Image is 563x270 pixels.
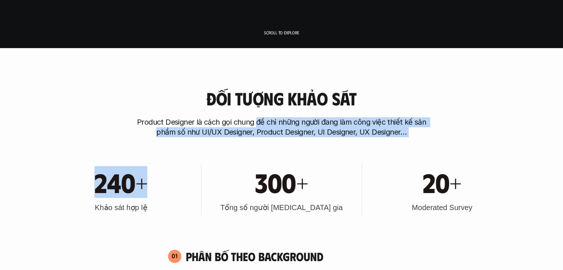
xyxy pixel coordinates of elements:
[186,249,395,263] h4: Phân bố theo background
[206,89,356,108] h3: Đối tượng khảo sát
[412,202,472,213] h3: Moderated Survey
[255,166,308,198] h1: 300+
[95,202,147,213] h3: Khảo sát hợp lệ
[220,202,343,213] h3: Tổng số người [MEDICAL_DATA] gia
[172,253,178,259] p: 01
[423,166,462,198] h1: 20+
[94,166,147,198] h1: 240+
[264,30,299,35] p: Scroll to explore
[134,117,430,137] p: Product Designer là cách gọi chung để chỉ những người đang làm công việc thiết kế sản phẩm số như...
